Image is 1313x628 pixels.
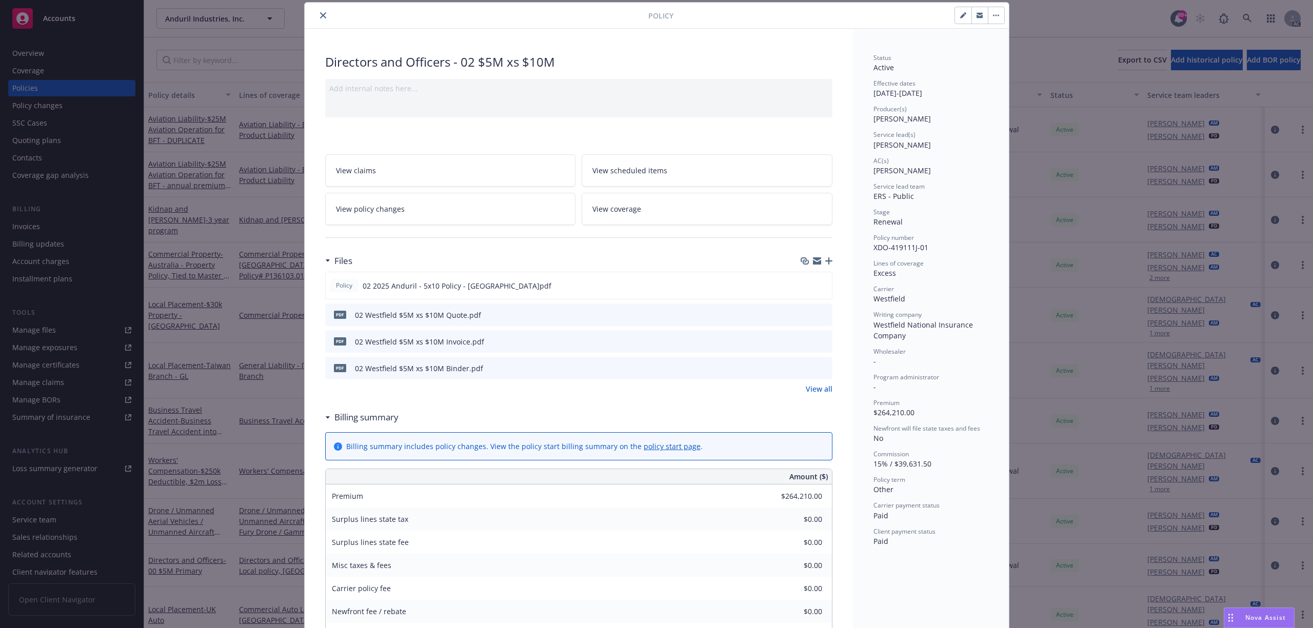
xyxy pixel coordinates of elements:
div: [DATE] - [DATE] [873,79,988,98]
span: Lines of coverage [873,259,924,268]
input: 0.00 [762,604,828,619]
input: 0.00 [762,558,828,573]
a: View claims [325,154,576,187]
span: Active [873,63,894,72]
span: View scheduled items [592,165,667,176]
span: - [873,356,876,366]
span: pdf [334,337,346,345]
span: Status [873,53,891,62]
span: Amount ($) [789,471,828,482]
button: download file [803,336,811,347]
h3: Billing summary [334,411,399,424]
span: pdf [334,311,346,318]
span: Program administrator [873,373,939,381]
span: Paid [873,511,888,520]
div: Add internal notes here... [329,83,828,94]
div: Billing summary [325,411,399,424]
button: Nova Assist [1224,607,1295,628]
span: Carrier [873,285,894,293]
button: download file [803,363,811,374]
input: 0.00 [762,535,828,550]
span: Carrier payment status [873,501,940,510]
span: XDO-419111J-01 [873,242,928,252]
span: Other [873,484,893,494]
span: Policy number [873,233,914,242]
span: Service lead team [873,182,925,191]
span: pdf [334,364,346,372]
span: Policy term [873,475,905,484]
span: View policy changes [336,204,405,214]
div: Files [325,254,352,268]
span: Newfront will file state taxes and fees [873,424,980,433]
span: Renewal [873,217,903,227]
span: View coverage [592,204,641,214]
span: Stage [873,208,890,216]
span: No [873,433,883,443]
div: 02 Westfield $5M xs $10M Invoice.pdf [355,336,484,347]
span: Policy [334,281,354,290]
span: Excess [873,268,896,278]
span: [PERSON_NAME] [873,114,931,124]
button: preview file [819,363,828,374]
span: [PERSON_NAME] [873,166,931,175]
span: Wholesaler [873,347,906,356]
button: preview file [819,336,828,347]
a: View policy changes [325,193,576,225]
span: 02 2025 Anduril - 5x10 Policy - [GEOGRAPHIC_DATA]pdf [363,280,551,291]
a: View all [806,383,832,394]
span: Premium [332,491,363,501]
span: - [873,382,876,392]
span: Surplus lines state tax [332,514,408,524]
span: Newfront fee / rebate [332,606,406,616]
a: View scheduled items [582,154,832,187]
span: Writing company [873,310,922,319]
span: [PERSON_NAME] [873,140,931,150]
button: preview file [819,280,828,291]
a: View coverage [582,193,832,225]
button: preview file [819,310,828,320]
input: 0.00 [762,581,828,596]
span: Producer(s) [873,105,907,113]
span: ERS - Public [873,191,914,201]
div: 02 Westfield $5M xs $10M Quote.pdf [355,310,481,320]
input: 0.00 [762,489,828,504]
div: Billing summary includes policy changes. View the policy start billing summary on the . [346,441,703,452]
span: Paid [873,536,888,546]
span: Westfield National Insurance Company [873,320,975,340]
span: Effective dates [873,79,916,88]
div: Drag to move [1224,608,1237,627]
h3: Files [334,254,352,268]
span: $264,210.00 [873,408,914,417]
span: Nova Assist [1245,613,1286,622]
input: 0.00 [762,512,828,527]
button: close [317,9,329,22]
a: policy start page [644,441,701,451]
div: 02 Westfield $5M xs $10M Binder.pdf [355,363,483,374]
span: Misc taxes & fees [332,560,391,570]
span: View claims [336,165,376,176]
button: download file [802,280,810,291]
span: Westfield [873,294,905,303]
span: Client payment status [873,527,936,536]
button: download file [803,310,811,320]
span: 15% / $39,631.50 [873,459,931,469]
span: Service lead(s) [873,130,916,139]
div: Directors and Officers - 02 $5M xs $10M [325,53,832,71]
span: Premium [873,398,900,407]
span: AC(s) [873,156,889,165]
span: Policy [648,10,673,21]
span: Surplus lines state fee [332,537,409,547]
span: Commission [873,450,909,458]
span: Carrier policy fee [332,583,391,593]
